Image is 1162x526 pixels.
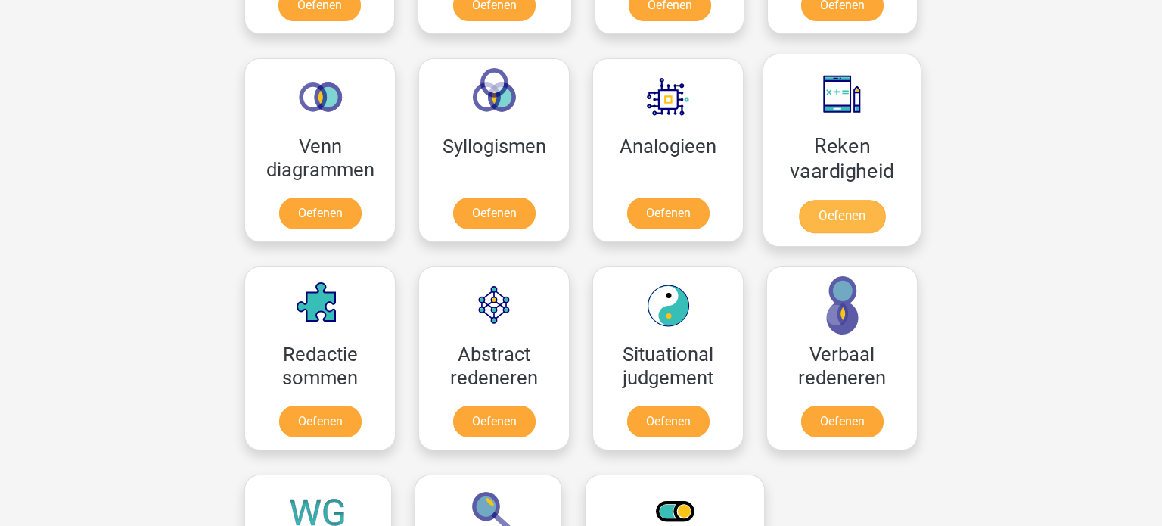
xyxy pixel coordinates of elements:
a: Oefenen [627,198,710,229]
a: Oefenen [627,406,710,437]
a: Oefenen [279,406,362,437]
a: Oefenen [453,198,536,229]
a: Oefenen [801,406,884,437]
a: Oefenen [453,406,536,437]
a: Oefenen [799,200,885,233]
a: Oefenen [279,198,362,229]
